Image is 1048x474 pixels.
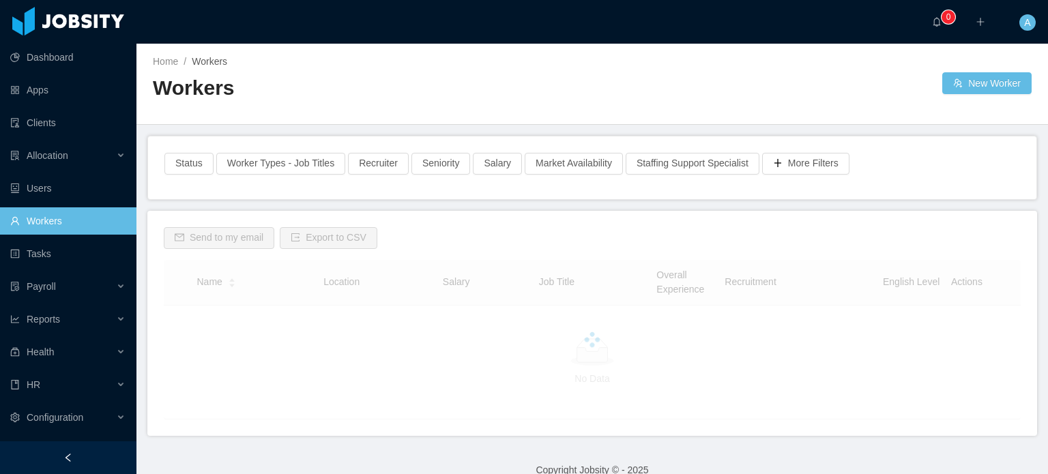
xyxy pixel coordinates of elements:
i: icon: line-chart [10,314,20,324]
button: Staffing Support Specialist [626,153,759,175]
button: icon: usergroup-addNew Worker [942,72,1032,94]
span: Allocation [27,150,68,161]
a: icon: userWorkers [10,207,126,235]
sup: 0 [942,10,955,24]
a: icon: pie-chartDashboard [10,44,126,71]
span: A [1024,14,1030,31]
button: Market Availability [525,153,623,175]
h2: Workers [153,74,592,102]
i: icon: book [10,380,20,389]
span: Reports [27,314,60,325]
i: icon: solution [10,151,20,160]
i: icon: file-protect [10,282,20,291]
a: icon: profileTasks [10,240,126,267]
a: icon: robotUsers [10,175,126,202]
button: Worker Types - Job Titles [216,153,345,175]
i: icon: bell [932,17,942,27]
i: icon: setting [10,413,20,422]
i: icon: plus [976,17,985,27]
span: HR [27,379,40,390]
span: / [184,56,186,67]
span: Health [27,346,54,357]
button: Status [164,153,214,175]
i: icon: medicine-box [10,347,20,357]
span: Configuration [27,412,83,423]
button: Salary [473,153,522,175]
a: Home [153,56,178,67]
span: Payroll [27,281,56,292]
button: Recruiter [348,153,409,175]
a: icon: auditClients [10,109,126,136]
span: Workers [192,56,227,67]
a: icon: appstoreApps [10,76,126,104]
button: icon: plusMore Filters [762,153,849,175]
button: Seniority [411,153,470,175]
